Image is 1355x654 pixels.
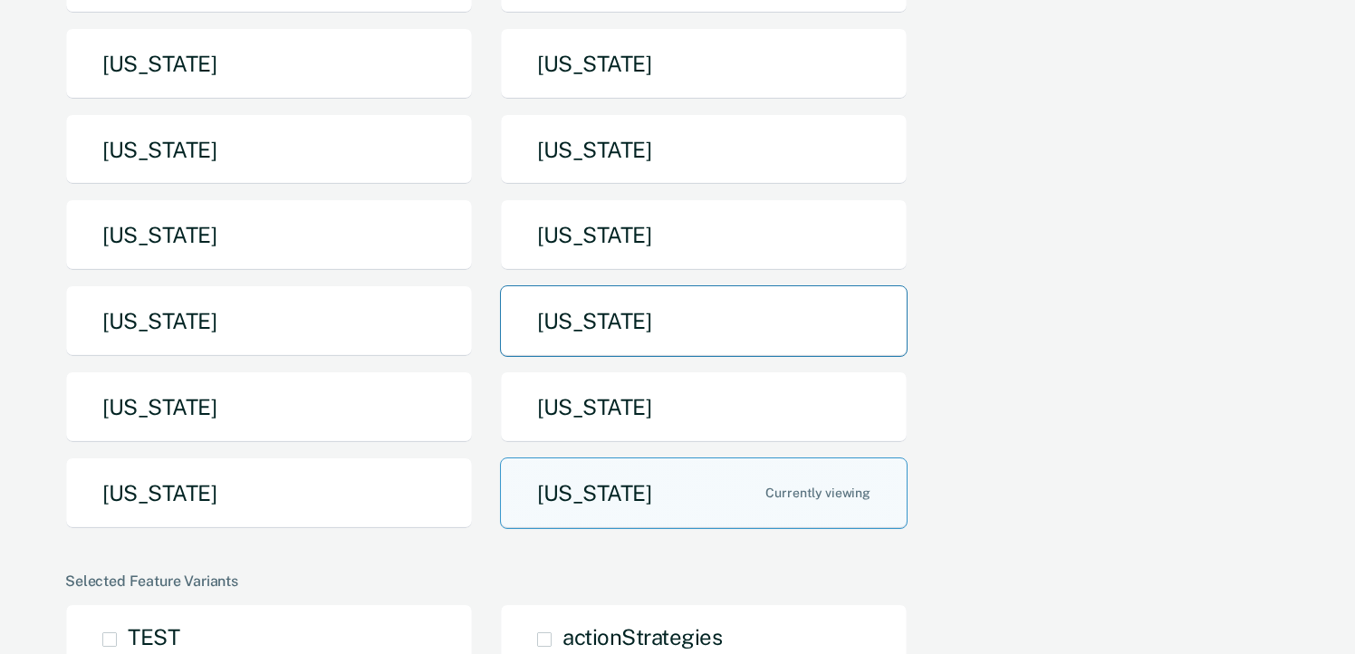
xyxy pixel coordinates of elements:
[500,371,908,443] button: [US_STATE]
[65,114,473,186] button: [US_STATE]
[65,371,473,443] button: [US_STATE]
[500,457,908,529] button: [US_STATE]
[500,285,908,357] button: [US_STATE]
[65,457,473,529] button: [US_STATE]
[65,572,1283,590] div: Selected Feature Variants
[65,285,473,357] button: [US_STATE]
[500,28,908,100] button: [US_STATE]
[500,199,908,271] button: [US_STATE]
[500,114,908,186] button: [US_STATE]
[562,624,722,649] span: actionStrategies
[128,624,179,649] span: TEST
[65,28,473,100] button: [US_STATE]
[65,199,473,271] button: [US_STATE]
